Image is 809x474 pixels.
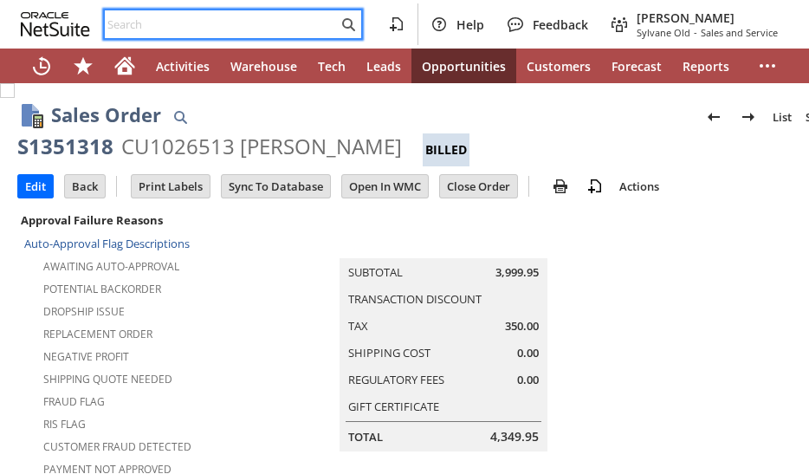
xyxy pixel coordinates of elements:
span: Tech [318,58,346,75]
a: RIS flag [43,417,86,432]
span: 4,349.95 [490,428,539,445]
a: Fraud Flag [43,394,105,409]
img: Next [738,107,759,127]
div: Shortcuts [62,49,104,83]
span: Customers [527,58,591,75]
input: Edit [18,175,53,198]
span: Sales and Service [701,26,778,39]
span: 350.00 [505,318,539,334]
span: Feedback [533,16,588,33]
a: Auto-Approval Flag Descriptions [24,236,190,251]
a: Regulatory Fees [348,372,444,387]
svg: Search [338,14,359,35]
div: More menus [747,49,788,83]
a: Replacement Order [43,327,152,341]
a: Total [348,429,383,445]
span: Opportunities [422,58,506,75]
input: Open In WMC [342,175,428,198]
span: Activities [156,58,210,75]
span: 3,999.95 [495,264,539,281]
svg: Recent Records [31,55,52,76]
img: Quick Find [170,107,191,127]
input: Back [65,175,105,198]
svg: Home [114,55,135,76]
input: Print Labels [132,175,210,198]
a: Tech [307,49,356,83]
h1: Sales Order [51,101,161,129]
a: Tax [348,318,368,334]
a: Forecast [601,49,672,83]
span: - [694,26,697,39]
a: Activities [146,49,220,83]
img: add-record.svg [585,176,605,197]
div: Billed [423,133,469,166]
span: 0.00 [517,372,539,388]
span: Leads [366,58,401,75]
a: Warehouse [220,49,307,83]
a: Customer Fraud Detected [43,439,191,454]
a: Dropship Issue [43,304,125,319]
a: Home [104,49,146,83]
img: print.svg [550,176,571,197]
div: Approval Failure Reasons [17,209,235,231]
input: Close Order [440,175,517,198]
div: CU1026513 [PERSON_NAME] [121,133,402,160]
input: Search [105,14,338,35]
a: Shipping Quote Needed [43,372,172,386]
span: Help [456,16,484,33]
a: Awaiting Auto-Approval [43,259,179,274]
span: Warehouse [230,58,297,75]
a: Actions [612,179,666,194]
a: Customers [516,49,601,83]
a: Leads [356,49,411,83]
a: Potential Backorder [43,282,161,296]
span: Forecast [612,58,662,75]
a: Subtotal [348,264,403,280]
a: Opportunities [411,49,516,83]
div: S1351318 [17,133,113,160]
input: Sync To Database [222,175,330,198]
span: Sylvane Old [637,26,690,39]
span: [PERSON_NAME] [637,10,778,26]
svg: Shortcuts [73,55,94,76]
caption: Summary [340,231,547,258]
span: 0.00 [517,345,539,361]
a: List [766,103,799,131]
a: Transaction Discount [348,291,482,307]
a: Negative Profit [43,349,129,364]
a: Reports [672,49,740,83]
img: Previous [703,107,724,127]
svg: logo [21,12,90,36]
a: Shipping Cost [348,345,430,360]
a: Recent Records [21,49,62,83]
a: Gift Certificate [348,399,439,414]
span: Reports [683,58,729,75]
